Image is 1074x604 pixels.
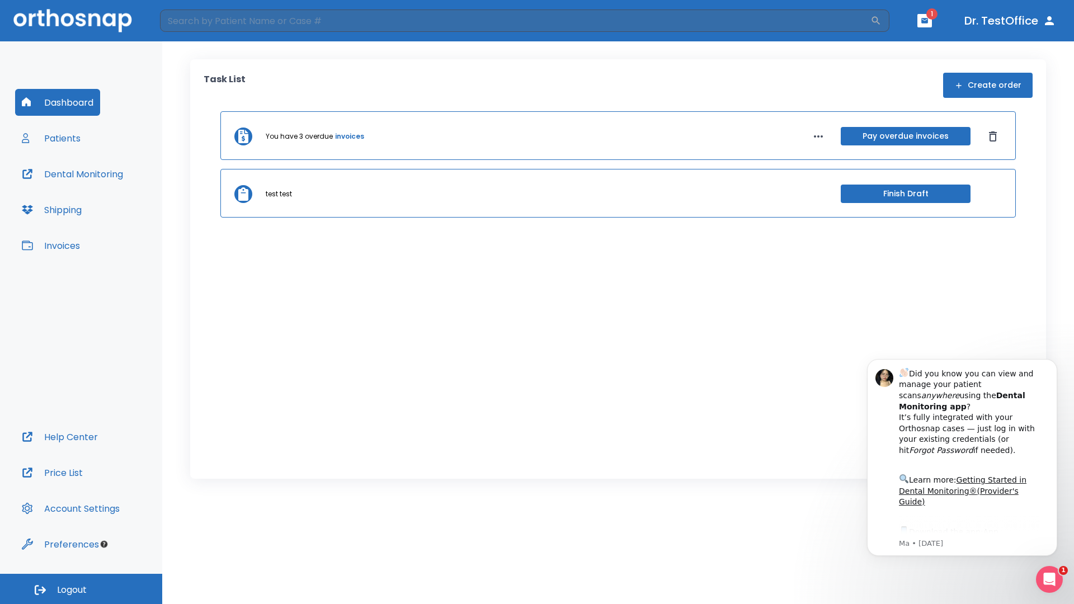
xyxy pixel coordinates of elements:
[204,73,246,98] p: Task List
[15,125,87,152] button: Patients
[15,423,105,450] button: Help Center
[13,9,132,32] img: Orthosnap
[160,10,870,32] input: Search by Patient Name or Case #
[15,531,106,558] button: Preferences
[49,182,190,239] div: Download the app: | ​ Let us know if you need help getting started!
[960,11,1061,31] button: Dr. TestOffice
[850,342,1074,574] iframe: Intercom notifications message
[57,584,87,596] span: Logout
[1059,566,1068,575] span: 1
[984,128,1002,145] button: Dismiss
[15,459,89,486] button: Price List
[841,185,971,203] button: Finish Draft
[841,127,971,145] button: Pay overdue invoices
[266,131,333,141] p: You have 3 overdue
[15,232,87,259] button: Invoices
[1036,566,1063,593] iframe: Intercom live chat
[49,196,190,206] p: Message from Ma, sent 3w ago
[190,24,199,33] button: Dismiss notification
[943,73,1033,98] button: Create order
[15,161,130,187] button: Dental Monitoring
[335,131,364,141] a: invoices
[926,8,938,20] span: 1
[266,189,292,199] p: test test
[15,495,126,522] button: Account Settings
[15,196,88,223] button: Shipping
[99,539,109,549] div: Tooltip anchor
[15,89,100,116] button: Dashboard
[49,185,148,205] a: App Store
